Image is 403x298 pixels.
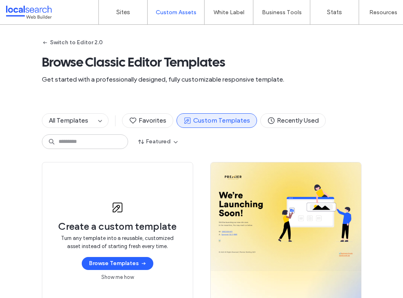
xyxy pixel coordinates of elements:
span: Browse Classic Editor Templates [42,54,362,70]
a: Show me how [101,273,134,281]
button: All Templates [42,114,95,127]
span: Get started with a professionally designed, fully customizable responsive template. [42,75,362,84]
label: Custom Assets [156,9,196,16]
label: Stats [327,9,342,16]
label: Sites [116,9,130,16]
button: Browse Templates [82,257,153,270]
span: Favorites [129,116,166,125]
button: Switch to Editor 2.0 [42,36,103,49]
button: Featured [131,135,185,148]
button: Recently Used [260,113,326,128]
span: Custom Templates [183,116,250,125]
button: Custom Templates [176,113,257,128]
span: Turn any template into a reusable, customized asset instead of starting fresh every time. [59,234,176,250]
label: White Label [213,9,244,16]
label: Business Tools [262,9,302,16]
button: Favorites [122,113,173,128]
span: Create a custom template [58,220,176,233]
span: Recently Used [267,116,319,125]
span: All Templates [49,117,88,124]
label: Resources [369,9,397,16]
